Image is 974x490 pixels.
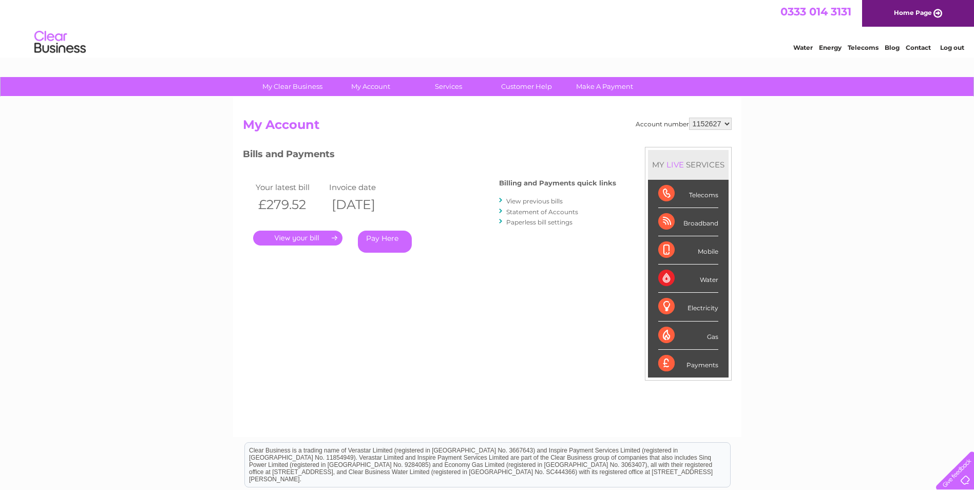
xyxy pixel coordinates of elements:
[243,147,616,165] h3: Bills and Payments
[406,77,491,96] a: Services
[819,44,842,51] a: Energy
[664,160,686,169] div: LIVE
[499,179,616,187] h4: Billing and Payments quick links
[253,231,342,246] a: .
[848,44,878,51] a: Telecoms
[658,208,718,236] div: Broadband
[34,27,86,58] img: logo.png
[906,44,931,51] a: Contact
[506,197,563,205] a: View previous bills
[658,265,718,293] div: Water
[648,150,729,179] div: MY SERVICES
[250,77,335,96] a: My Clear Business
[506,218,572,226] a: Paperless bill settings
[327,194,400,215] th: [DATE]
[793,44,813,51] a: Water
[658,350,718,378] div: Payments
[636,118,732,130] div: Account number
[253,194,327,215] th: £279.52
[562,77,647,96] a: Make A Payment
[658,236,718,265] div: Mobile
[658,180,718,208] div: Telecoms
[506,208,578,216] a: Statement of Accounts
[658,322,718,350] div: Gas
[658,293,718,321] div: Electricity
[328,77,413,96] a: My Account
[245,6,730,50] div: Clear Business is a trading name of Verastar Limited (registered in [GEOGRAPHIC_DATA] No. 3667643...
[780,5,851,18] a: 0333 014 3131
[940,44,964,51] a: Log out
[885,44,900,51] a: Blog
[243,118,732,137] h2: My Account
[484,77,569,96] a: Customer Help
[358,231,412,253] a: Pay Here
[327,180,400,194] td: Invoice date
[253,180,327,194] td: Your latest bill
